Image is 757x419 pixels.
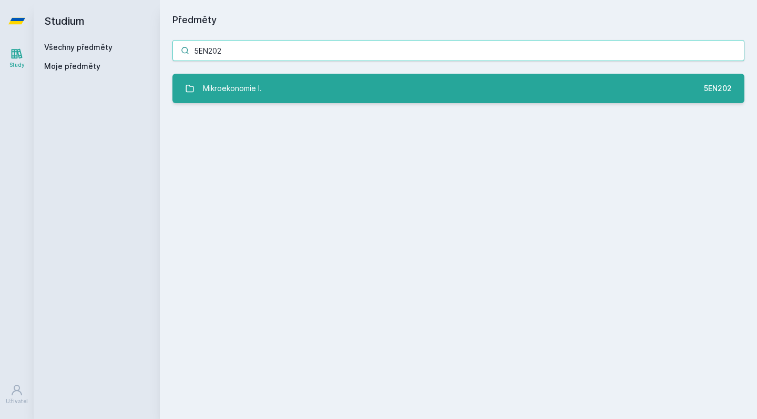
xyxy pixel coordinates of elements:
[2,378,32,411] a: Uživatel
[172,13,744,27] h1: Předměty
[172,40,744,61] input: Název nebo ident předmětu…
[44,43,112,52] a: Všechny předměty
[172,74,744,103] a: Mikroekonomie I. 5EN202
[6,397,28,405] div: Uživatel
[203,78,262,99] div: Mikroekonomie I.
[44,61,100,72] span: Moje předměty
[704,83,732,94] div: 5EN202
[2,42,32,74] a: Study
[9,61,25,69] div: Study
